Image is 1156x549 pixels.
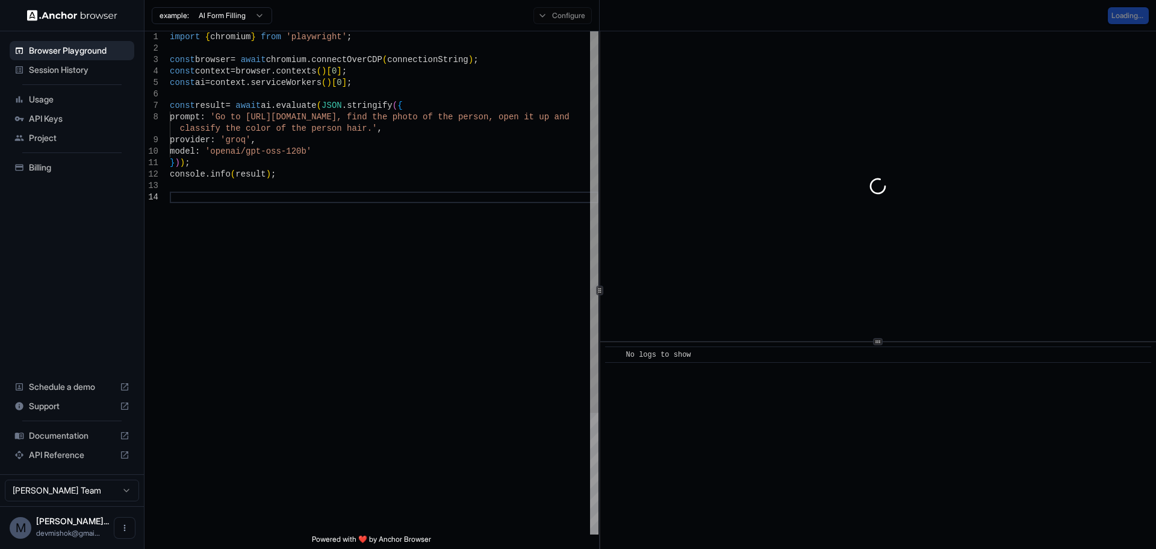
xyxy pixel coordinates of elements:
span: const [170,66,195,76]
span: result [235,169,266,179]
span: ] [342,78,347,87]
span: Documentation [29,430,115,442]
span: . [271,66,276,76]
div: 14 [144,192,158,203]
span: ) [266,169,271,179]
span: } [170,158,175,168]
span: 'groq' [220,135,250,145]
span: const [170,55,195,64]
img: Anchor Logo [27,10,117,21]
span: Project [29,132,129,144]
span: = [205,78,210,87]
span: Usage [29,93,129,105]
span: { [397,101,402,110]
div: Support [10,397,134,416]
span: ) [468,55,473,64]
span: : [200,112,205,122]
span: f the person, open it up and [428,112,570,122]
button: Open menu [114,517,135,539]
div: Browser Playground [10,41,134,60]
div: 10 [144,146,158,157]
span: = [231,66,235,76]
span: ; [185,158,190,168]
div: 8 [144,111,158,123]
span: result [195,101,225,110]
span: [ [326,66,331,76]
span: API Reference [29,449,115,461]
span: : [195,146,200,156]
div: API Keys [10,109,134,128]
div: 5 [144,77,158,89]
span: await [241,55,266,64]
div: Billing [10,158,134,177]
span: ( [317,101,322,110]
span: . [342,101,347,110]
div: Usage [10,90,134,109]
span: model [170,146,195,156]
div: Project [10,128,134,148]
span: Billing [29,162,129,174]
span: import [170,32,200,42]
span: chromium [210,32,250,42]
span: ) [322,66,326,76]
div: 7 [144,100,158,111]
span: [ [332,78,337,87]
div: 11 [144,157,158,169]
span: ) [180,158,185,168]
span: connectionString [387,55,468,64]
span: Powered with ❤️ by Anchor Browser [312,535,431,549]
span: ( [317,66,322,76]
span: 0 [337,78,341,87]
span: evaluate [276,101,316,110]
span: browser [195,55,231,64]
span: ; [347,32,352,42]
span: API Keys [29,113,129,125]
div: 4 [144,66,158,77]
span: chromium [266,55,306,64]
span: Schedule a demo [29,381,115,393]
span: ( [393,101,397,110]
span: ] [337,66,341,76]
span: stringify [347,101,393,110]
span: , [377,124,382,133]
div: 1 [144,31,158,43]
span: provider [170,135,210,145]
span: 'Go to [URL][DOMAIN_NAME], find the photo o [210,112,427,122]
span: const [170,78,195,87]
span: . [271,101,276,110]
span: No logs to show [626,351,691,359]
span: } [250,32,255,42]
span: console [170,169,205,179]
span: ; [473,55,478,64]
span: ai [195,78,205,87]
div: M [10,517,31,539]
span: ) [175,158,179,168]
span: JSON [322,101,342,110]
span: info [210,169,231,179]
span: ; [342,66,347,76]
span: devmishok@gmail.com [36,529,100,538]
span: serviceWorkers [250,78,322,87]
span: connectOverCDP [311,55,382,64]
span: : [210,135,215,145]
span: 'openai/gpt-oss-120b' [205,146,311,156]
span: Browser Playground [29,45,129,57]
div: 6 [144,89,158,100]
span: ( [382,55,387,64]
div: API Reference [10,445,134,465]
span: context [210,78,246,87]
div: Schedule a demo [10,377,134,397]
span: ( [231,169,235,179]
span: contexts [276,66,316,76]
span: prompt [170,112,200,122]
span: . [246,78,250,87]
span: = [225,101,230,110]
span: context [195,66,231,76]
span: ) [326,78,331,87]
span: ; [271,169,276,179]
span: Mike Dereviannykh [36,516,109,526]
div: 12 [144,169,158,180]
span: Support [29,400,115,412]
span: classify the color of the person hair.' [180,124,378,133]
span: . [306,55,311,64]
